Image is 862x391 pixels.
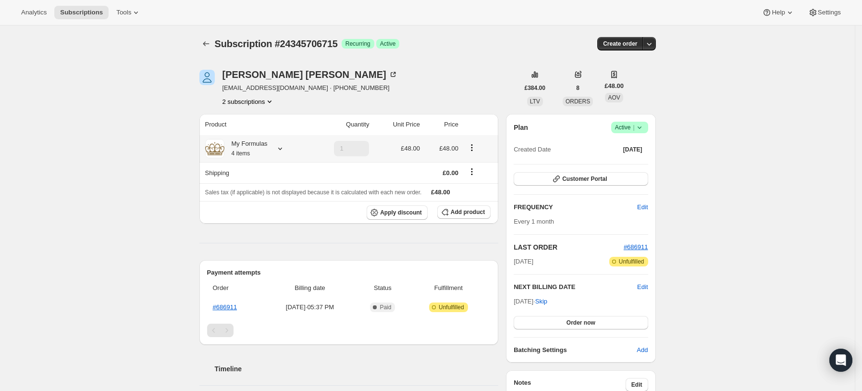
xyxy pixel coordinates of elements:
[266,303,353,312] span: [DATE] · 05:37 PM
[530,98,540,105] span: LTV
[266,283,353,293] span: Billing date
[439,303,464,311] span: Unfulfilled
[514,257,533,266] span: [DATE]
[576,84,579,92] span: 8
[309,114,372,135] th: Quantity
[380,40,396,48] span: Active
[367,205,428,220] button: Apply discount
[514,123,528,132] h2: Plan
[215,364,499,374] h2: Timeline
[222,97,275,106] button: Product actions
[597,37,643,50] button: Create order
[624,243,648,251] a: #686911
[624,242,648,252] button: #686911
[756,6,800,19] button: Help
[222,70,398,79] div: [PERSON_NAME] [PERSON_NAME]
[224,139,268,158] div: My Formulas
[443,169,458,177] span: £0.00
[514,282,637,292] h2: NEXT BILLING DATE
[514,345,637,355] h6: Batching Settings
[637,345,648,355] span: Add
[380,303,391,311] span: Paid
[514,202,637,212] h2: FREQUENCY
[514,172,648,186] button: Customer Portal
[359,283,406,293] span: Status
[570,81,585,95] button: 8
[802,6,847,19] button: Settings
[215,38,338,49] span: Subscription #24345706715
[207,277,264,299] th: Order
[199,70,215,85] span: NEELAM Sohal
[207,324,491,337] nav: Pagination
[818,9,841,16] span: Settings
[380,209,422,216] span: Apply discount
[829,349,852,372] div: Open Intercom Messenger
[111,6,147,19] button: Tools
[199,37,213,50] button: Subscriptions
[530,294,553,309] button: Skip
[514,298,547,305] span: [DATE] ·
[603,40,637,48] span: Create order
[372,114,423,135] th: Unit Price
[423,114,461,135] th: Price
[631,200,653,215] button: Edit
[222,83,398,93] span: [EMAIL_ADDRESS][DOMAIN_NAME] · [PHONE_NUMBER]
[213,303,237,311] a: #686911
[437,205,491,219] button: Add product
[637,282,648,292] button: Edit
[633,124,634,131] span: |
[617,143,648,156] button: [DATE]
[619,258,644,265] span: Unfulfilled
[401,145,420,152] span: £48.00
[631,381,642,389] span: Edit
[15,6,52,19] button: Analytics
[566,98,590,105] span: ORDERS
[623,146,642,153] span: [DATE]
[514,316,648,329] button: Order now
[431,189,450,196] span: £48.00
[54,6,109,19] button: Subscriptions
[514,218,554,225] span: Every 1 month
[464,166,480,177] button: Shipping actions
[514,242,624,252] h2: LAST ORDER
[207,268,491,277] h2: Payment attempts
[519,81,551,95] button: £384.00
[199,114,309,135] th: Product
[514,145,551,154] span: Created Date
[637,202,648,212] span: Edit
[604,81,624,91] span: £48.00
[412,283,485,293] span: Fulfillment
[60,9,103,16] span: Subscriptions
[772,9,785,16] span: Help
[205,189,422,196] span: Sales tax (if applicable) is not displayed because it is calculated with each new order.
[439,145,458,152] span: £48.00
[464,142,480,153] button: Product actions
[562,175,607,183] span: Customer Portal
[566,319,595,327] span: Order now
[116,9,131,16] span: Tools
[451,208,485,216] span: Add product
[631,342,653,358] button: Add
[345,40,370,48] span: Recurring
[535,297,547,306] span: Skip
[21,9,47,16] span: Analytics
[608,94,620,101] span: AOV
[199,162,309,183] th: Shipping
[525,84,545,92] span: £384.00
[615,123,644,132] span: Active
[232,150,250,157] small: 4 items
